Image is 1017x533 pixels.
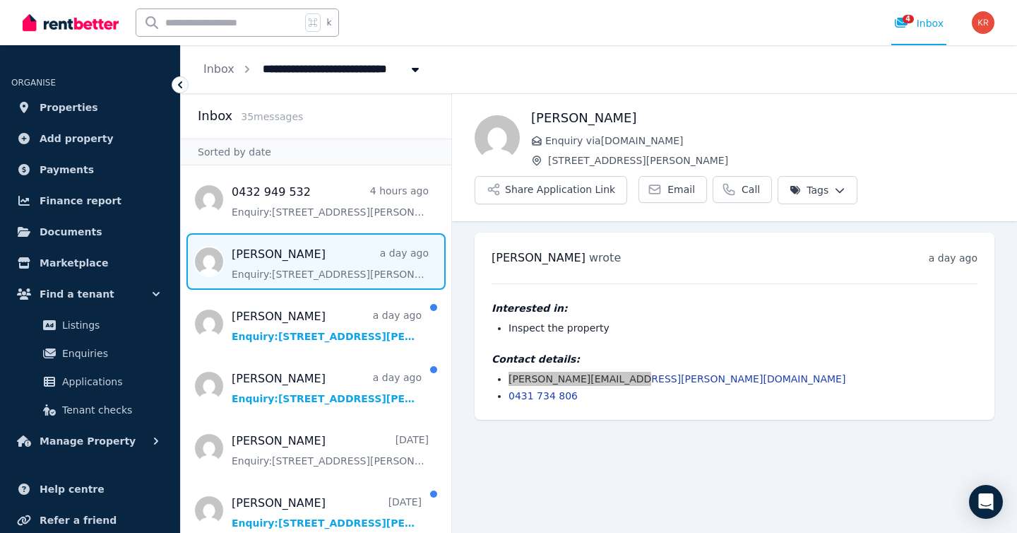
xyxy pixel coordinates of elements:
span: Find a tenant [40,286,114,303]
a: Enquiries [17,339,163,368]
span: Manage Property [40,433,136,450]
a: Payments [11,156,169,184]
div: Open Intercom Messenger [969,485,1003,519]
a: [PERSON_NAME]a day agoEnquiry:[STREET_ADDRESS][PERSON_NAME]. [232,246,429,281]
h4: Interested in: [492,301,977,315]
h4: Contact details: [492,352,977,366]
nav: Breadcrumb [181,45,445,93]
span: Applications [62,373,157,390]
img: Erin [475,115,520,160]
span: ORGANISE [11,78,56,88]
span: Finance report [40,192,121,209]
li: Inspect the property [509,321,977,335]
a: Email [638,176,707,203]
span: Tags [790,183,828,197]
a: Help centre [11,475,169,503]
span: Email [667,182,695,197]
span: Payments [40,161,94,178]
a: [PERSON_NAME][DATE]Enquiry:[STREET_ADDRESS][PERSON_NAME]. [232,495,422,530]
a: Properties [11,93,169,122]
span: k [326,17,331,28]
a: Finance report [11,187,169,215]
img: RentBetter [23,12,119,33]
span: Enquiries [62,345,157,362]
span: Enquiry via [DOMAIN_NAME] [545,134,994,148]
a: Listings [17,311,163,339]
span: [STREET_ADDRESS][PERSON_NAME] [548,153,994,168]
span: Marketplace [40,254,108,271]
button: Manage Property [11,427,169,455]
span: Add property [40,130,114,147]
span: wrote [589,251,621,264]
a: Applications [17,368,163,396]
span: Tenant checks [62,402,157,418]
span: [PERSON_NAME] [492,251,585,264]
a: 0431 734 806 [509,390,578,402]
div: Sorted by date [181,139,451,165]
button: Share Application Link [475,176,627,204]
a: Tenant checks [17,396,163,424]
a: [PERSON_NAME]a day agoEnquiry:[STREET_ADDRESS][PERSON_NAME]. [232,308,422,344]
div: Inbox [894,16,944,30]
span: Documents [40,223,102,240]
span: Refer a friend [40,512,117,529]
a: Call [713,176,772,203]
h1: [PERSON_NAME] [531,108,994,128]
span: 4 [903,15,914,23]
span: Properties [40,99,98,116]
a: [PERSON_NAME][DATE]Enquiry:[STREET_ADDRESS][PERSON_NAME]. [232,433,429,468]
time: a day ago [929,252,977,264]
span: Help centre [40,481,105,498]
a: Documents [11,218,169,246]
a: [PERSON_NAME][EMAIL_ADDRESS][PERSON_NAME][DOMAIN_NAME] [509,373,845,385]
img: Karina Reyes [972,11,994,34]
span: 35 message s [241,111,303,122]
a: [PERSON_NAME]a day agoEnquiry:[STREET_ADDRESS][PERSON_NAME]. [232,370,422,406]
a: Inbox [203,62,234,76]
button: Find a tenant [11,280,169,308]
span: Listings [62,317,157,334]
a: Add property [11,124,169,153]
span: Call [742,182,760,197]
a: Marketplace [11,249,169,277]
button: Tags [778,176,857,204]
a: 0432 949 5324 hours agoEnquiry:[STREET_ADDRESS][PERSON_NAME]. [232,184,429,219]
h2: Inbox [198,106,232,126]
